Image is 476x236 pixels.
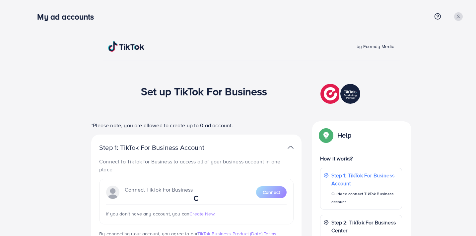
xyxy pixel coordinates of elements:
span: by Ecomdy Media [357,43,394,50]
img: TikTok [108,41,145,52]
img: TikTok partner [320,82,362,105]
p: How it works? [320,154,402,162]
p: Step 1: TikTok For Business Account [99,144,225,151]
h3: My ad accounts [37,12,99,22]
p: Step 1: TikTok For Business Account [331,171,398,187]
h1: Set up TikTok For Business [141,85,267,97]
p: Help [337,131,351,139]
p: Step 2: TikTok For Business Center [331,218,398,234]
p: *Please note, you are allowed to create up to 0 ad account. [91,121,302,129]
p: Guide to connect TikTok Business account [331,190,398,206]
img: Popup guide [320,129,332,141]
img: TikTok partner [288,143,294,152]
